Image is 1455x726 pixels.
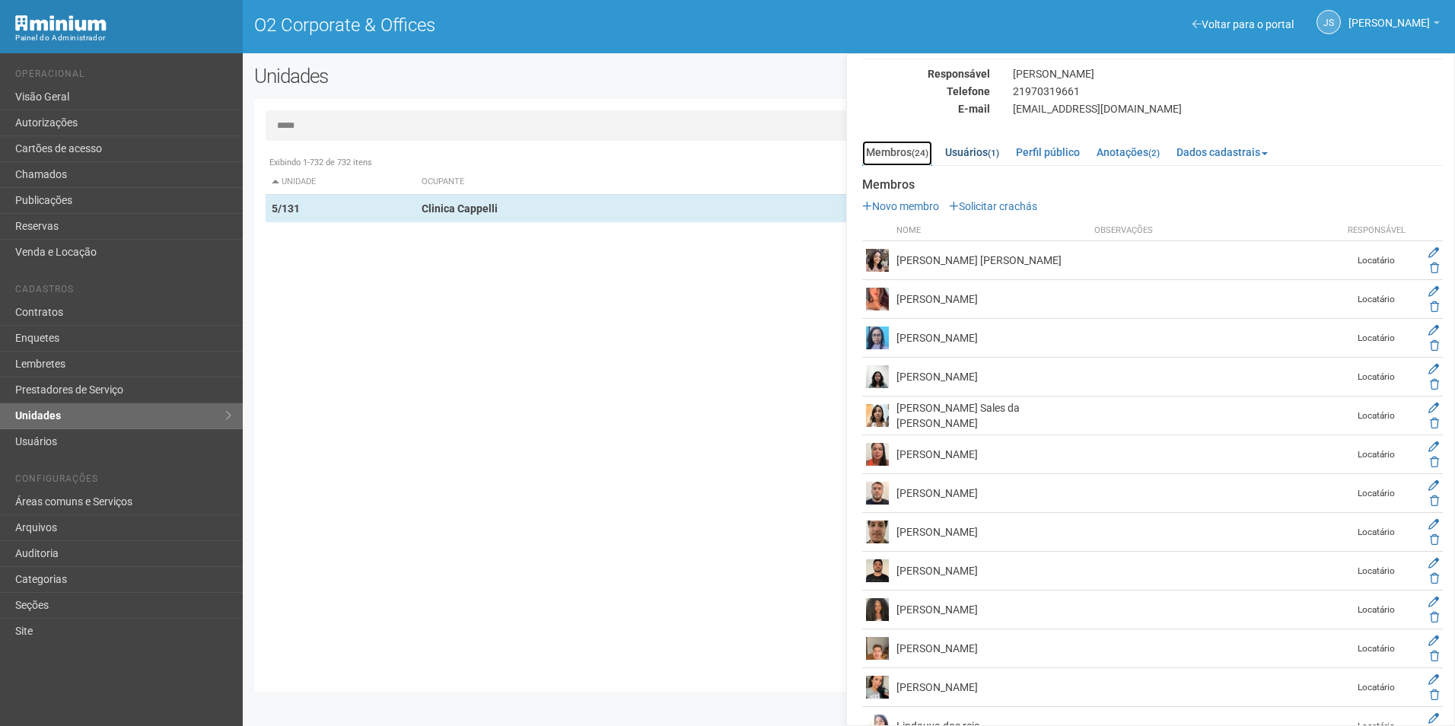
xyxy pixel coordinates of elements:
[893,396,1090,435] td: [PERSON_NAME] Sales da [PERSON_NAME]
[15,15,107,31] img: Minium
[1428,324,1439,336] a: Editar membro
[254,65,737,88] h2: Unidades
[1093,141,1164,164] a: Anotações(2)
[866,365,889,388] img: user.png
[866,404,889,427] img: user.png
[1339,396,1415,435] td: Locatário
[254,15,838,35] h1: O2 Corporate & Offices
[1339,358,1415,396] td: Locatário
[866,443,889,466] img: user.png
[272,202,300,215] strong: 5/131
[1339,221,1415,241] th: Responsável
[1148,148,1160,158] small: (2)
[1428,673,1439,686] a: Editar membro
[851,84,1001,98] div: Telefone
[1192,18,1294,30] a: Voltar para o portal
[1428,363,1439,375] a: Editar membro
[1339,280,1415,319] td: Locatário
[893,280,1090,319] td: [PERSON_NAME]
[1430,339,1439,352] a: Excluir membro
[893,591,1090,629] td: [PERSON_NAME]
[1348,19,1440,31] a: [PERSON_NAME]
[893,513,1090,552] td: [PERSON_NAME]
[1339,552,1415,591] td: Locatário
[1430,456,1439,468] a: Excluir membro
[266,156,1432,170] div: Exibindo 1-732 de 732 itens
[1428,402,1439,414] a: Editar membro
[1428,247,1439,259] a: Editar membro
[1317,10,1341,34] a: JS
[1339,474,1415,513] td: Locatário
[862,141,932,166] a: Membros(24)
[893,221,1090,241] th: Nome
[266,170,415,195] th: Unidade: activate to sort column descending
[1001,84,1454,98] div: 21970319661
[1339,668,1415,707] td: Locatário
[1339,319,1415,358] td: Locatário
[1430,611,1439,623] a: Excluir membro
[893,241,1090,280] td: [PERSON_NAME] [PERSON_NAME]
[866,521,889,543] img: user.png
[1428,518,1439,530] a: Editar membro
[1173,141,1272,164] a: Dados cadastrais
[1001,67,1454,81] div: [PERSON_NAME]
[893,358,1090,396] td: [PERSON_NAME]
[1430,689,1439,701] a: Excluir membro
[866,249,889,272] img: user.png
[1339,435,1415,474] td: Locatário
[866,637,889,660] img: user.png
[862,178,1443,192] strong: Membros
[893,474,1090,513] td: [PERSON_NAME]
[15,284,231,300] li: Cadastros
[1339,591,1415,629] td: Locatário
[415,170,930,195] th: Ocupante: activate to sort column ascending
[893,668,1090,707] td: [PERSON_NAME]
[1428,441,1439,453] a: Editar membro
[1339,241,1415,280] td: Locatário
[893,319,1090,358] td: [PERSON_NAME]
[15,31,231,45] div: Painel do Administrador
[941,141,1003,164] a: Usuários(1)
[1430,495,1439,507] a: Excluir membro
[1430,572,1439,584] a: Excluir membro
[1090,221,1339,241] th: Observações
[851,102,1001,116] div: E-mail
[1428,596,1439,608] a: Editar membro
[1339,513,1415,552] td: Locatário
[15,68,231,84] li: Operacional
[912,148,928,158] small: (24)
[1430,378,1439,390] a: Excluir membro
[851,67,1001,81] div: Responsável
[866,559,889,582] img: user.png
[1428,635,1439,647] a: Editar membro
[1430,417,1439,429] a: Excluir membro
[1339,629,1415,668] td: Locatário
[1430,650,1439,662] a: Excluir membro
[1430,262,1439,274] a: Excluir membro
[1001,102,1454,116] div: [EMAIL_ADDRESS][DOMAIN_NAME]
[1348,2,1430,29] span: Jeferson Souza
[893,552,1090,591] td: [PERSON_NAME]
[1428,285,1439,298] a: Editar membro
[866,288,889,310] img: user.png
[866,598,889,621] img: user.png
[1012,141,1084,164] a: Perfil público
[1428,557,1439,569] a: Editar membro
[422,202,498,215] strong: Clinica Cappelli
[988,148,999,158] small: (1)
[1430,301,1439,313] a: Excluir membro
[866,326,889,349] img: user.png
[1428,479,1439,492] a: Editar membro
[866,676,889,699] img: user.png
[893,629,1090,668] td: [PERSON_NAME]
[1428,712,1439,724] a: Editar membro
[866,482,889,505] img: user.png
[949,200,1037,212] a: Solicitar crachás
[893,435,1090,474] td: [PERSON_NAME]
[15,473,231,489] li: Configurações
[862,200,939,212] a: Novo membro
[1430,533,1439,546] a: Excluir membro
